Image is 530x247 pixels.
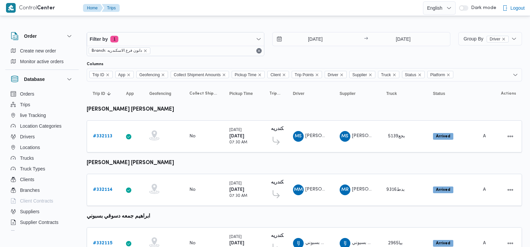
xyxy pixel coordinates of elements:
[6,3,16,13] img: X8yXhbKr1z7QwAAAABJRU5ErkJggg==
[352,71,367,79] span: Supplier
[115,71,134,78] span: App
[149,91,171,96] span: Geofencing
[227,88,260,99] button: Pickup Time
[93,91,105,96] span: Trip ID; Sorted in descending order
[106,73,110,77] button: Remove Trip ID from selection in this group
[20,101,30,109] span: Trips
[229,128,242,132] small: [DATE]
[20,133,35,141] span: Drivers
[20,143,40,151] span: Locations
[446,73,450,77] button: Remove Platform from selection in this group
[378,71,399,78] span: Truck
[20,111,46,119] span: live Tracking
[8,228,76,238] button: Devices
[118,71,125,79] span: App
[500,1,527,15] button: Logout
[20,175,34,183] span: Clients
[5,89,79,233] div: Database
[270,71,281,79] span: Client
[290,88,330,99] button: Driver
[433,133,453,140] span: Arrived
[229,91,253,96] span: Pickup Time
[436,134,450,138] b: Arrived
[87,107,174,112] b: [PERSON_NAME] [PERSON_NAME]
[273,32,348,46] input: Press the down key to open a popover containing a calendar.
[352,187,439,192] span: [PERSON_NAME] [PERSON_NAME] علي
[370,32,436,46] input: Press the down key to open a popover containing a calendar.
[340,73,344,77] button: Remove Driver from selection in this group
[20,218,58,226] span: Supplier Contracts
[282,73,286,77] button: Remove Client from selection in this group
[305,134,383,138] span: [PERSON_NAME] [PERSON_NAME]
[295,71,314,79] span: Trip Points
[487,36,509,42] span: Driver
[271,234,312,238] b: دانون فرع الاسكندريه
[269,91,281,96] span: Trip Points
[293,131,304,142] div: Mahmood Sama Abadallah Ibrahem Khalaifah
[143,49,147,53] button: remove selected entity
[436,188,450,192] b: Arrived
[5,45,79,70] div: Order
[364,37,368,41] div: →
[433,240,453,247] span: Arrived
[480,88,485,99] button: Platform
[8,131,76,142] button: Drivers
[87,160,174,165] b: [PERSON_NAME] [PERSON_NAME]
[483,134,497,138] span: Admin
[93,132,112,140] a: #332113
[328,71,338,79] span: Driver
[305,241,362,245] span: ابراهيم جمعه دسوقي بسبوني
[427,71,454,78] span: Platform
[20,208,39,216] span: Suppliers
[171,71,229,78] span: Collect Shipment Amounts
[430,71,445,79] span: Platform
[502,37,506,41] button: remove selected entity
[93,188,113,192] b: # 332114
[229,194,247,198] small: 07:30 AM
[93,186,113,194] a: #332114
[20,165,45,173] span: Truck Types
[490,36,500,42] span: Driver
[229,141,247,144] small: 07:30 AM
[292,71,322,78] span: Trip Points
[93,134,112,138] b: # 332113
[392,73,396,77] button: Remove Truck from selection in this group
[174,71,221,79] span: Collect Shipment Amounts
[37,6,55,11] b: Center
[139,71,160,79] span: Geofencing
[505,131,516,142] button: Actions
[189,133,196,139] div: No
[189,187,196,193] div: No
[337,88,377,99] button: Supplier
[295,131,302,142] span: MS
[20,229,37,237] span: Devices
[8,217,76,228] button: Supplier Contracts
[386,91,397,96] span: Truck
[11,75,73,83] button: Database
[340,131,350,142] div: Mahmood Sama Abadallah Ibrahem Khalaifah
[8,196,76,206] button: Client Contracts
[189,91,217,96] span: Collect Shipment Amounts
[24,32,37,40] h3: Order
[229,134,244,138] b: [DATE]
[388,134,405,138] span: 5139بجع
[483,188,497,192] span: Admin
[293,184,304,195] div: Muhammad Mbrok Muhammad Abadalaatai
[7,220,28,240] iframe: chat widget
[468,5,496,11] span: Dark mode
[271,180,312,184] b: دانون فرع الاسكندريه
[433,91,445,96] span: Status
[87,61,103,67] label: Columns
[8,153,76,163] button: Trucks
[8,142,76,153] button: Locations
[8,45,76,56] button: Create new order
[349,71,375,78] span: Supplier
[384,88,424,99] button: Truck
[127,73,131,77] button: Remove App from selection in this group
[341,131,348,142] span: MS
[90,88,117,99] button: Trip IDSorted in descending order
[123,88,140,99] button: App
[258,73,262,77] button: Remove Pickup Time from selection in this group
[24,75,45,83] h3: Database
[483,241,497,245] span: Admin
